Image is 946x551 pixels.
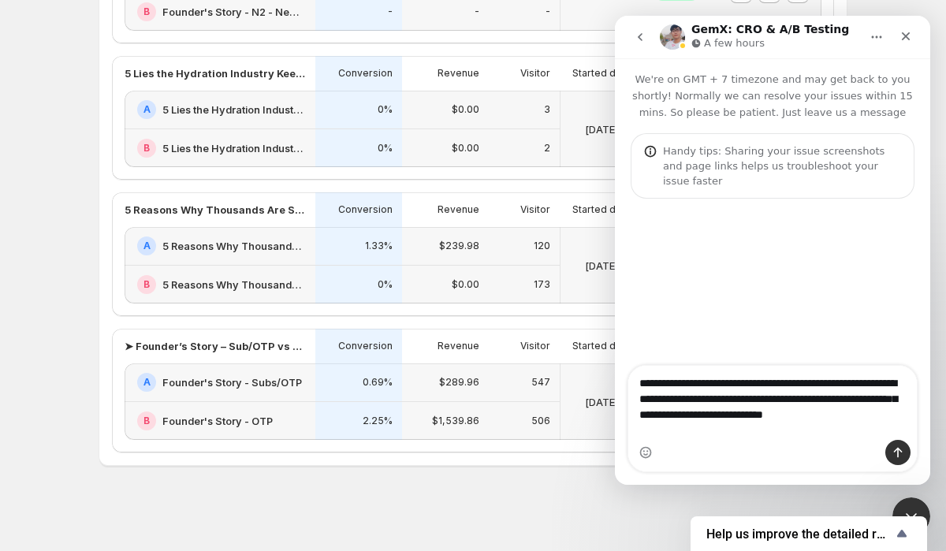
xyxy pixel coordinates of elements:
p: Started date [572,67,631,80]
p: 0% [378,142,393,155]
p: Visitor [520,203,550,216]
h2: Founder's Story - N2 - New x Old [162,4,306,20]
p: 0% [378,103,393,116]
h2: 5 Reasons Why Thousands Are Switching to This Ultra-Hydrating Marine Plasma 2 [162,277,306,292]
p: $0.00 [452,103,479,116]
button: Show survey - Help us improve the detailed report for A/B campaigns [706,524,911,543]
p: 0% [378,278,393,291]
h2: A [143,376,151,389]
p: $0.00 [452,278,479,291]
p: Conversion [338,203,393,216]
iframe: Intercom live chat [892,497,930,535]
h2: Founder's Story - OTP [162,413,273,429]
p: Started date [572,340,631,352]
p: 1.33% [365,240,393,252]
p: - [546,6,550,18]
p: 120 [534,240,550,252]
p: Visitor [520,67,550,80]
span: Help us improve the detailed report for A/B campaigns [706,527,892,542]
h2: 5 Lies the Hydration Industry Keeps Telling You 2 [162,140,306,156]
p: 2 [544,142,550,155]
p: 173 [534,278,550,291]
p: 5 Lies the Hydration Industry Keeps Telling You [125,65,306,81]
p: [DATE] [585,394,618,410]
h2: B [143,278,150,291]
p: Conversion [338,340,393,352]
p: 2.25% [363,415,393,427]
h2: 5 Reasons Why Thousands Are Switching to This Ultra-Hydrating Marine Plasma [162,238,306,254]
p: Conversion [338,67,393,80]
p: [DATE] [585,258,618,274]
h2: A [143,240,151,252]
p: Revenue [438,340,479,352]
p: [DATE] [585,121,618,137]
p: 506 [531,415,550,427]
p: $239.98 [439,240,479,252]
p: ➤ Founder’s Story – Sub/OTP vs OTP Only [125,338,306,354]
p: Revenue [438,67,479,80]
h2: 5 Lies the Hydration Industry Keeps Telling You [162,102,306,117]
p: - [388,6,393,18]
h2: B [143,142,150,155]
p: $0.00 [452,142,479,155]
p: Started date [572,203,631,216]
p: 5 Reasons Why Thousands Are Switching to This Ultra-Hydrating Marine Plasma [125,202,306,218]
h2: Founder's Story - Subs/OTP [162,374,302,390]
p: $1,539.86 [432,415,479,427]
p: Visitor [520,340,550,352]
p: 3 [544,103,550,116]
p: - [475,6,479,18]
p: $289.96 [439,376,479,389]
h2: B [143,415,150,427]
p: Revenue [438,203,479,216]
h2: B [143,6,150,18]
iframe: Intercom live chat [615,16,930,485]
p: 547 [531,376,550,389]
h2: A [143,103,151,116]
p: 0.69% [363,376,393,389]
